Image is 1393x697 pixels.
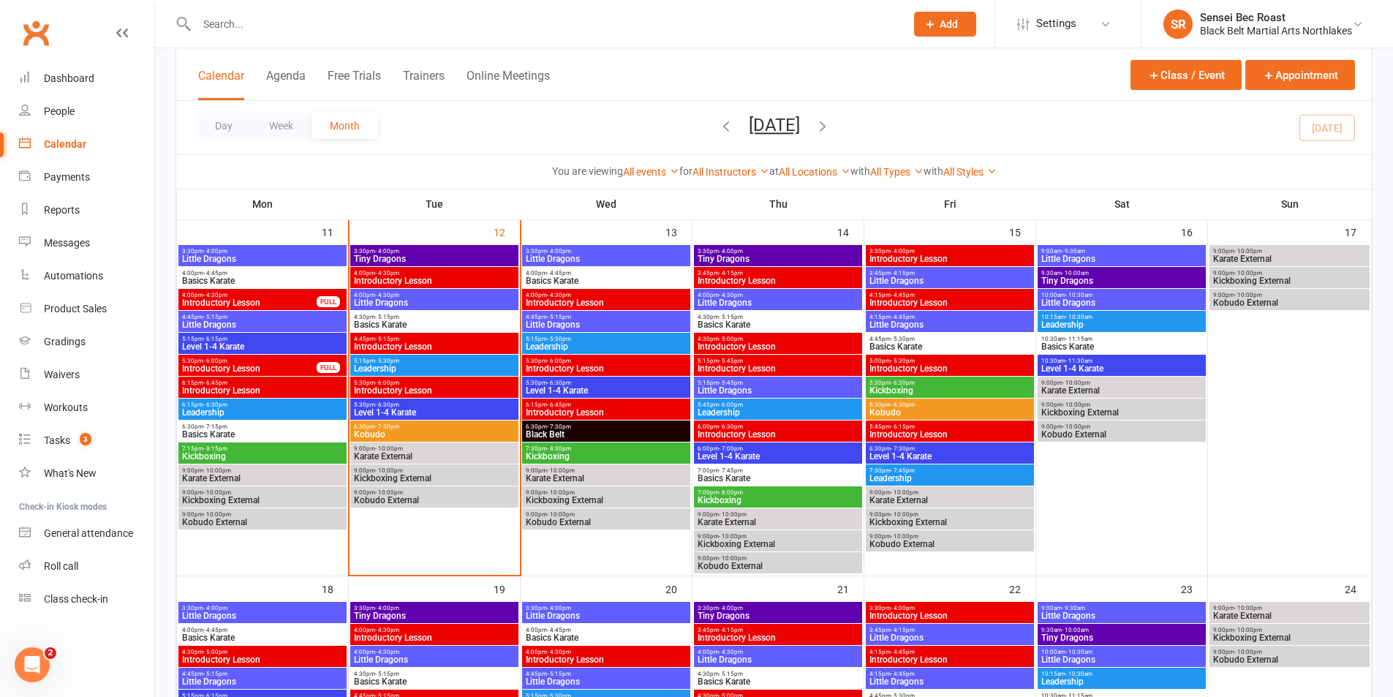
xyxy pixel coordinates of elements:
[547,314,571,320] span: - 5:15pm
[1041,402,1203,408] span: 9:00pm
[181,474,344,483] span: Karate External
[547,511,575,518] span: - 10:00pm
[1036,189,1208,219] th: Sat
[1245,60,1355,90] button: Appointment
[525,276,687,285] span: Basics Karate
[19,391,154,424] a: Workouts
[19,62,154,95] a: Dashboard
[869,255,1031,263] span: Introductory Lesson
[1041,255,1203,263] span: Little Dragons
[1062,380,1090,386] span: - 10:00pm
[203,445,227,452] span: - 8:15pm
[525,408,687,417] span: Introductory Lesson
[353,489,516,496] span: 9:00pm
[181,248,344,255] span: 3:30pm
[181,467,344,474] span: 9:00pm
[891,248,915,255] span: - 4:00pm
[525,336,687,342] span: 5:15pm
[19,550,154,583] a: Roll call
[19,194,154,227] a: Reports
[1041,358,1203,364] span: 10:30am
[665,219,692,244] div: 13
[521,189,692,219] th: Wed
[697,298,859,307] span: Little Dragons
[353,342,516,351] span: Introductory Lesson
[719,270,743,276] span: - 4:15pm
[203,467,231,474] span: - 10:00pm
[719,489,743,496] span: - 8:00pm
[353,496,516,505] span: Kobudo External
[1041,342,1203,351] span: Basics Karate
[697,342,859,351] span: Introductory Lesson
[1065,292,1092,298] span: - 10:30am
[697,452,859,461] span: Level 1-4 Karate
[375,380,399,386] span: - 6:00pm
[1041,270,1203,276] span: 9:30am
[181,408,344,417] span: Leadership
[353,336,516,342] span: 4:45pm
[353,248,516,255] span: 3:30pm
[1212,270,1367,276] span: 9:00pm
[375,402,399,408] span: - 6:30pm
[44,369,80,380] div: Waivers
[1041,336,1203,342] span: 10:30am
[679,165,692,177] strong: for
[181,292,317,298] span: 4:00pm
[375,358,399,364] span: - 5:30pm
[869,358,1031,364] span: 5:00pm
[353,358,516,364] span: 5:15pm
[19,517,154,550] a: General attendance kiosk mode
[869,496,1031,505] span: Karate External
[869,445,1031,452] span: 6:30pm
[525,380,687,386] span: 5:30pm
[525,430,687,439] span: Black Belt
[547,336,571,342] span: - 5:30pm
[198,69,244,100] button: Calendar
[353,386,516,395] span: Introductory Lesson
[1065,336,1092,342] span: - 11:15am
[1200,24,1352,37] div: Black Belt Martial Arts Northlakes
[312,113,378,139] button: Month
[181,298,317,307] span: Introductory Lesson
[870,166,924,178] a: All Types
[697,364,859,373] span: Introductory Lesson
[1041,386,1203,395] span: Karate External
[525,270,687,276] span: 4:00pm
[1212,255,1367,263] span: Karate External
[45,647,56,659] span: 2
[1041,380,1203,386] span: 9:00pm
[623,166,679,178] a: All events
[525,402,687,408] span: 6:15pm
[44,303,107,314] div: Product Sales
[375,489,403,496] span: - 10:00pm
[18,15,54,51] a: Clubworx
[44,138,86,150] div: Calendar
[353,380,516,386] span: 5:30pm
[869,270,1031,276] span: 3:45pm
[375,423,399,430] span: - 7:30pm
[1041,314,1203,320] span: 10:15am
[203,292,227,298] span: - 4:30pm
[203,423,227,430] span: - 7:15pm
[1234,270,1262,276] span: - 10:00pm
[353,255,516,263] span: Tiny Dragons
[1041,248,1203,255] span: 9:00am
[891,358,915,364] span: - 5:30pm
[353,402,516,408] span: 5:30pm
[1062,270,1089,276] span: - 10:00am
[891,467,915,474] span: - 7:45pm
[525,423,687,430] span: 6:30pm
[353,430,516,439] span: Kobudo
[1062,423,1090,430] span: - 10:00pm
[891,445,915,452] span: - 7:30pm
[44,105,75,117] div: People
[19,457,154,490] a: What's New
[353,408,516,417] span: Level 1-4 Karate
[353,445,516,452] span: 9:00pm
[375,270,399,276] span: - 4:30pm
[697,430,859,439] span: Introductory Lesson
[547,248,571,255] span: - 4:00pm
[181,276,344,285] span: Basics Karate
[697,489,859,496] span: 7:00pm
[1041,298,1203,307] span: Little Dragons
